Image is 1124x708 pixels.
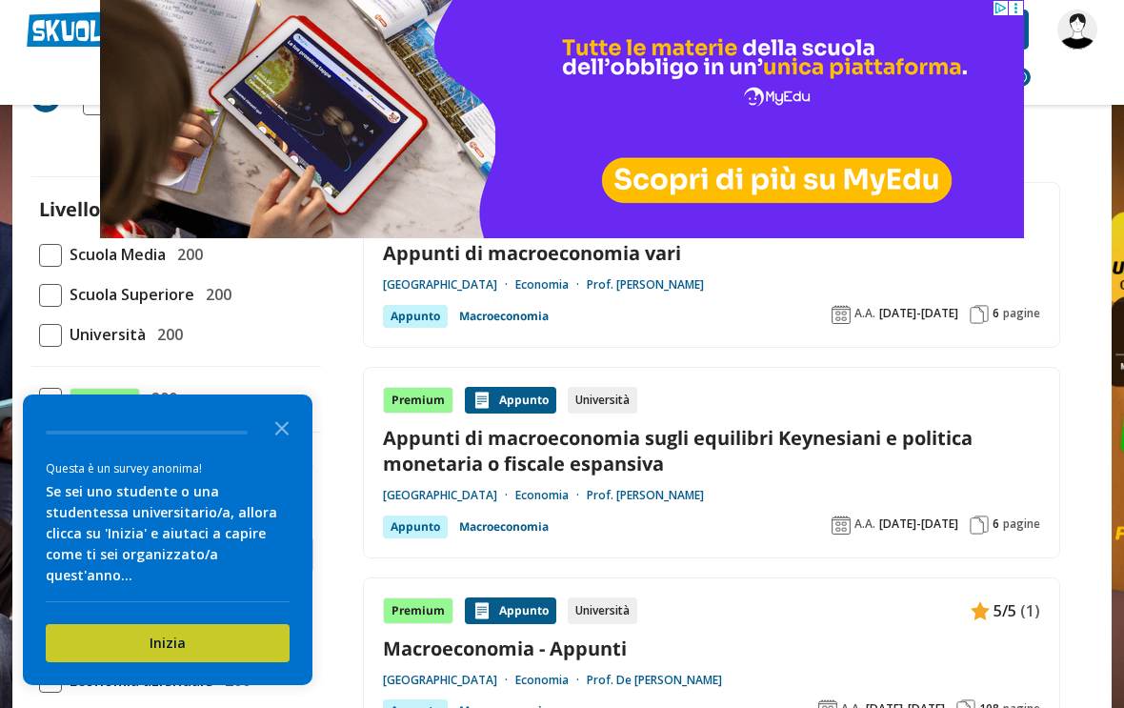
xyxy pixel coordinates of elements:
[383,636,1040,661] a: Macroeconomia - Appunti
[46,481,290,586] div: Se sei uno studente o una studentessa universitario/a, allora clicca su 'Inizia' e aiutaci a capi...
[62,242,166,267] span: Scuola Media
[62,322,146,347] span: Università
[198,282,231,307] span: 200
[993,306,999,321] span: 6
[150,322,183,347] span: 200
[383,305,448,328] div: Appunto
[568,387,637,414] div: Università
[46,459,290,477] div: Questa è un survey anonima!
[879,306,958,321] span: [DATE]-[DATE]
[879,516,958,532] span: [DATE]-[DATE]
[970,516,989,535] img: Pagine
[587,488,704,503] a: Prof. [PERSON_NAME]
[832,516,851,535] img: Anno accademico
[383,516,448,538] div: Appunto
[1020,598,1040,623] span: (1)
[383,277,515,293] a: [GEOGRAPHIC_DATA]
[515,488,587,503] a: Economia
[854,306,875,321] span: A.A.
[62,282,194,307] span: Scuola Superiore
[970,305,989,324] img: Pagine
[23,394,312,685] div: Survey
[465,387,556,414] div: Appunto
[587,277,704,293] a: Prof. [PERSON_NAME]
[383,597,453,624] div: Premium
[383,425,1040,476] a: Appunti di macroeconomia sugli equilibri Keynesiani e politica monetaria o fiscale espansiva
[993,516,999,532] span: 6
[854,516,875,532] span: A.A.
[383,673,515,688] a: [GEOGRAPHIC_DATA]
[472,601,492,620] img: Appunti contenuto
[1003,516,1040,532] span: pagine
[263,408,301,446] button: Close the survey
[144,386,177,411] span: 200
[383,488,515,503] a: [GEOGRAPHIC_DATA]
[994,598,1016,623] span: 5/5
[46,624,290,662] button: Inizia
[1057,10,1097,50] img: silvjia
[465,597,556,624] div: Appunto
[39,196,100,222] label: Livello
[459,305,549,328] a: Macroeconomia
[971,601,990,620] img: Appunti contenuto
[587,673,722,688] a: Prof. De [PERSON_NAME]
[515,673,587,688] a: Economia
[459,516,549,538] a: Macroeconomia
[70,388,140,413] span: Premium
[568,597,637,624] div: Università
[1003,306,1040,321] span: pagine
[515,277,587,293] a: Economia
[832,305,851,324] img: Anno accademico
[170,242,203,267] span: 200
[472,391,492,410] img: Appunti contenuto
[383,240,1040,266] a: Appunti di macroeconomia vari
[383,387,453,414] div: Premium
